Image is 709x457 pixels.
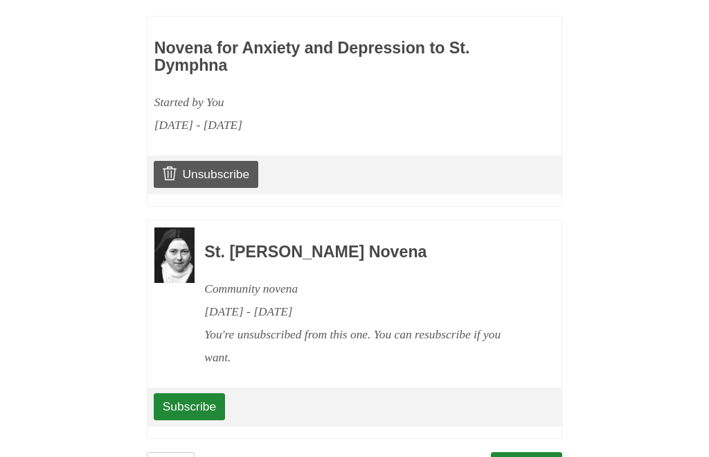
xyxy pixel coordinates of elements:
div: [DATE] - [DATE] [204,301,524,324]
div: [DATE] - [DATE] [154,114,474,137]
img: Novena image [154,228,195,284]
a: Unsubscribe [154,162,258,188]
a: Subscribe [154,394,225,420]
h3: Novena for Anxiety and Depression to St. Dymphna [154,40,474,76]
h3: St. [PERSON_NAME] Novena [204,244,524,262]
div: Started by You [154,92,474,114]
div: You're unsubscribed from this one. You can resubscribe if you want. [204,324,524,370]
div: Community novena [204,278,524,301]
